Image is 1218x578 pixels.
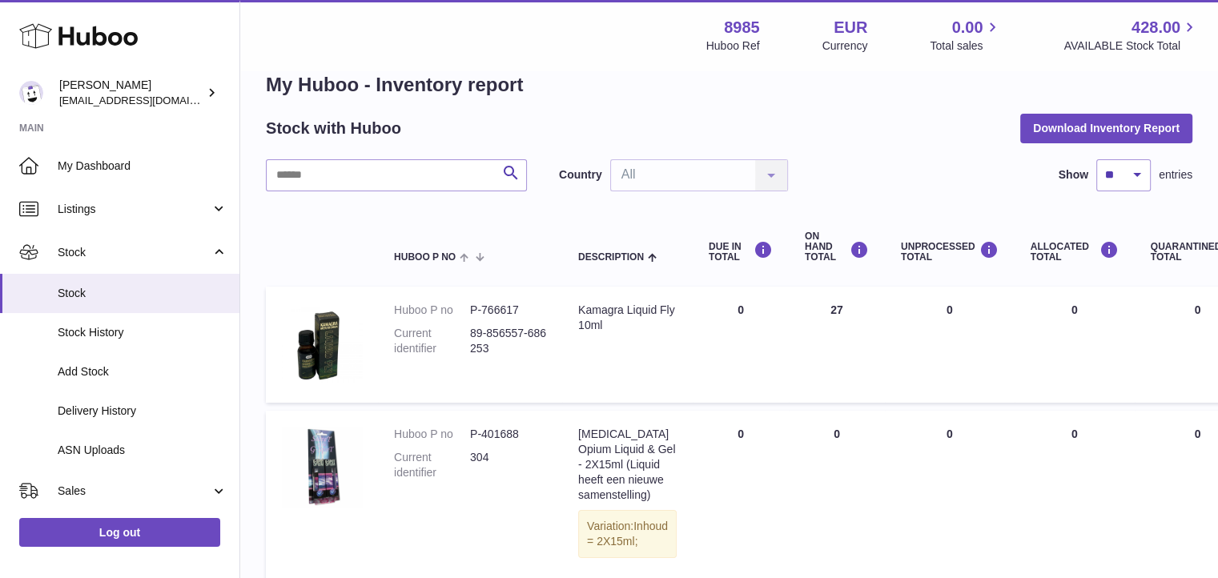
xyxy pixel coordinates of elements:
[709,241,773,263] div: DUE IN TOTAL
[1031,241,1119,263] div: ALLOCATED Total
[282,427,362,507] img: product image
[805,231,869,263] div: ON HAND Total
[58,159,227,174] span: My Dashboard
[470,427,546,442] dd: P-401688
[58,403,227,419] span: Delivery History
[559,167,602,183] label: Country
[19,518,220,547] a: Log out
[724,17,760,38] strong: 8985
[470,450,546,480] dd: 304
[1195,427,1201,440] span: 0
[470,303,546,318] dd: P-766617
[834,17,867,38] strong: EUR
[885,287,1015,403] td: 0
[578,303,677,333] div: Kamagra Liquid Fly 10ml
[1063,38,1199,54] span: AVAILABLE Stock Total
[470,326,546,356] dd: 89-856557-686253
[58,443,227,458] span: ASN Uploads
[578,510,677,558] div: Variation:
[1015,287,1135,403] td: 0
[930,17,1001,54] a: 0.00 Total sales
[59,78,203,108] div: [PERSON_NAME]
[58,245,211,260] span: Stock
[1132,17,1180,38] span: 428.00
[1195,303,1201,316] span: 0
[822,38,868,54] div: Currency
[1063,17,1199,54] a: 428.00 AVAILABLE Stock Total
[789,287,885,403] td: 27
[282,303,362,383] img: product image
[58,202,211,217] span: Listings
[693,287,789,403] td: 0
[266,118,401,139] h2: Stock with Huboo
[394,252,456,263] span: Huboo P no
[394,450,470,480] dt: Current identifier
[1159,167,1192,183] span: entries
[901,241,999,263] div: UNPROCESSED Total
[930,38,1001,54] span: Total sales
[1020,114,1192,142] button: Download Inventory Report
[19,81,43,105] img: info@dehaanlifestyle.nl
[58,325,227,340] span: Stock History
[394,303,470,318] dt: Huboo P no
[58,364,227,379] span: Add Stock
[706,38,760,54] div: Huboo Ref
[1059,167,1088,183] label: Show
[394,427,470,442] dt: Huboo P no
[59,94,235,106] span: [EMAIL_ADDRESS][DOMAIN_NAME]
[952,17,983,38] span: 0.00
[266,72,1192,98] h1: My Huboo - Inventory report
[578,252,644,263] span: Description
[58,484,211,499] span: Sales
[578,427,677,502] div: [MEDICAL_DATA] Opium Liquid & Gel - 2X15ml (Liquid heeft een nieuwe samenstelling)
[58,286,227,301] span: Stock
[394,326,470,356] dt: Current identifier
